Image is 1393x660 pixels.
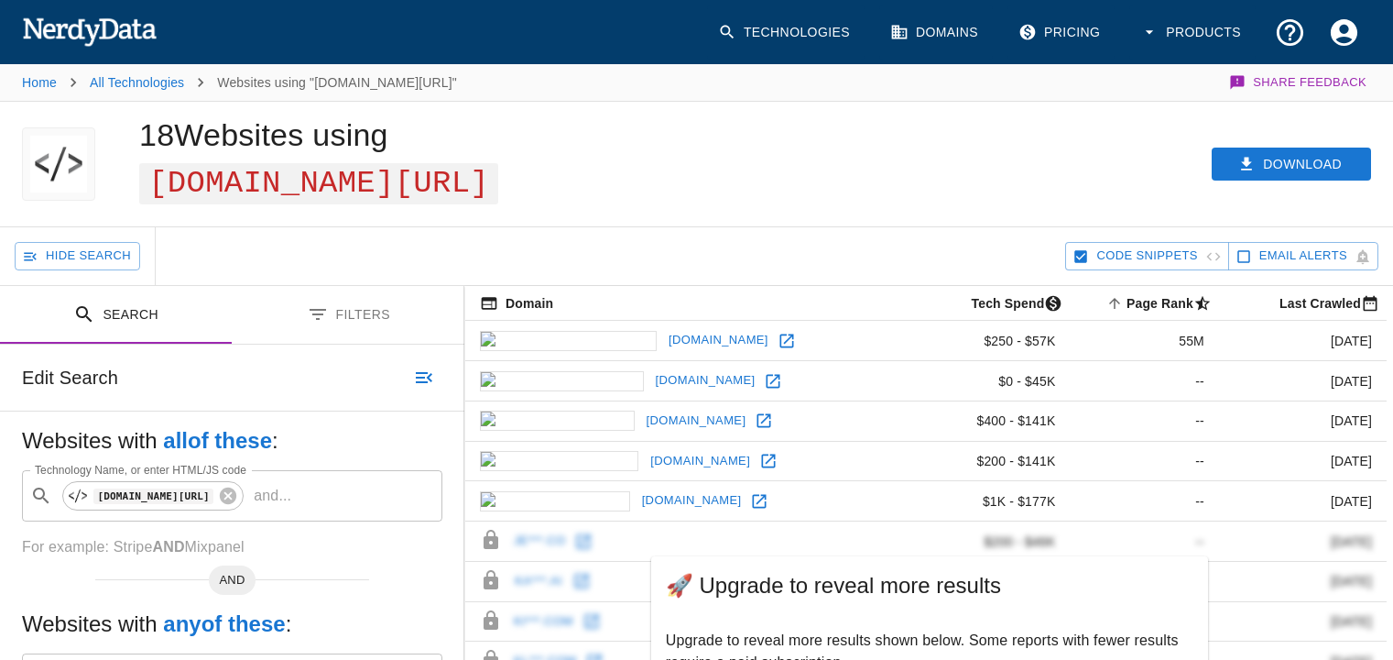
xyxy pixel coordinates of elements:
[1212,148,1371,181] button: Download
[1256,292,1387,314] span: Most recent date this website was successfully crawled
[1219,401,1387,441] td: [DATE]
[637,487,746,515] a: [DOMAIN_NAME]
[480,292,553,314] span: The registered domain name (i.e. "nerdydata.com").
[480,371,644,391] img: dataexpert.io icon
[1096,246,1197,267] span: Hide Code Snippets
[913,401,1070,441] td: $400 - $141K
[913,481,1070,522] td: $1K - $177K
[22,13,157,49] img: NerdyData.com
[152,539,184,555] b: AND
[163,428,272,453] b: all of these
[913,321,1070,361] td: $250 - $57K
[30,127,87,201] img: "connect.stripe.com/setup/e/" logo
[22,64,457,101] nav: breadcrumb
[1070,401,1219,441] td: --
[480,451,638,471] img: flightclub.life icon
[664,326,773,355] a: [DOMAIN_NAME]
[1219,481,1387,522] td: [DATE]
[750,407,778,434] a: Open findnfill.com in new window
[22,426,442,456] h5: Websites with :
[139,117,498,198] h1: 18 Websites using
[707,5,865,60] a: Technologies
[1070,361,1219,401] td: --
[1226,64,1371,101] button: Share Feedback
[480,491,630,511] img: ghlass.com icon
[1103,292,1219,314] span: A page popularity ranking based on a domain's backlinks. Smaller numbers signal more popular doma...
[1263,5,1317,60] button: Support and Documentation
[209,571,256,589] span: AND
[1065,242,1228,270] button: Hide Code Snippets
[90,75,184,90] a: All Technologies
[480,331,657,351] img: justdabao.com icon
[948,292,1071,314] span: The estimated minimum and maximum annual tech spend each webpage has, based on the free, freemium...
[22,536,442,558] p: For example: Stripe Mixpanel
[755,447,782,475] a: Open flightclub.life in new window
[1317,5,1371,60] button: Account Settings
[1070,321,1219,361] td: 55M
[22,75,57,90] a: Home
[1259,246,1347,267] span: Get email alerts with newly found website results. Click to enable.
[62,481,244,511] div: [DOMAIN_NAME][URL]
[773,327,800,355] a: Open justdabao.com in new window
[642,407,751,435] a: [DOMAIN_NAME]
[1219,441,1387,481] td: [DATE]
[1007,5,1115,60] a: Pricing
[1219,361,1387,401] td: [DATE]
[1070,481,1219,522] td: --
[1070,441,1219,481] td: --
[35,462,246,478] label: Technology Name, or enter HTML/JS code
[246,485,299,507] p: and ...
[22,610,442,639] h5: Websites with :
[879,5,993,60] a: Domains
[22,363,118,392] h6: Edit Search
[163,611,285,636] b: any of these
[1219,321,1387,361] td: [DATE]
[1228,242,1378,270] button: Get email alerts with newly found website results. Click to enable.
[233,286,465,344] button: Filters
[646,447,755,476] a: [DOMAIN_NAME]
[913,361,1070,401] td: $0 - $45K
[1129,5,1256,60] button: Products
[139,163,498,204] span: [DOMAIN_NAME][URL]
[1301,538,1371,608] iframe: Drift Widget Chat Controller
[93,489,213,504] code: [DOMAIN_NAME][URL]
[913,441,1070,481] td: $200 - $141K
[15,242,140,270] button: Hide Search
[666,571,1193,600] span: 🚀 Upgrade to reveal more results
[480,411,635,431] img: findnfill.com icon
[651,367,760,395] a: [DOMAIN_NAME]
[745,488,773,515] a: Open ghlass.com in new window
[759,368,787,395] a: Open dataexpert.io in new window
[217,73,457,92] p: Websites using "[DOMAIN_NAME][URL]"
